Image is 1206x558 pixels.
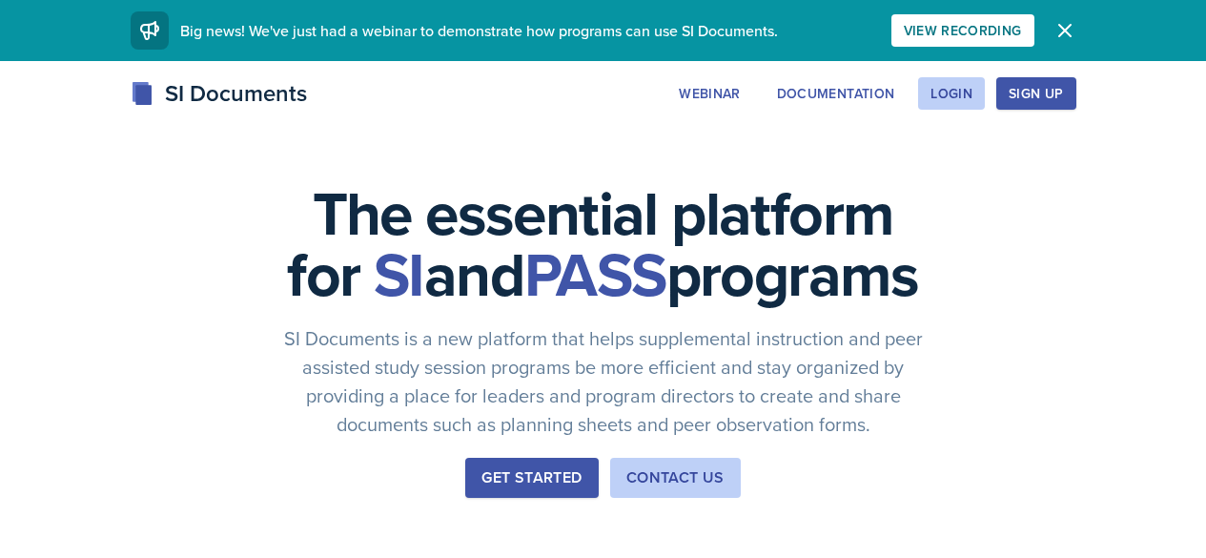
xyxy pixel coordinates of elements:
[918,77,985,110] button: Login
[777,86,895,101] div: Documentation
[1009,86,1063,101] div: Sign Up
[610,458,741,498] button: Contact Us
[679,86,740,101] div: Webinar
[180,20,778,41] span: Big news! We've just had a webinar to demonstrate how programs can use SI Documents.
[765,77,908,110] button: Documentation
[626,466,725,489] div: Contact Us
[465,458,598,498] button: Get Started
[930,86,972,101] div: Login
[891,14,1034,47] button: View Recording
[666,77,752,110] button: Webinar
[481,466,582,489] div: Get Started
[131,76,307,111] div: SI Documents
[904,23,1022,38] div: View Recording
[996,77,1075,110] button: Sign Up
